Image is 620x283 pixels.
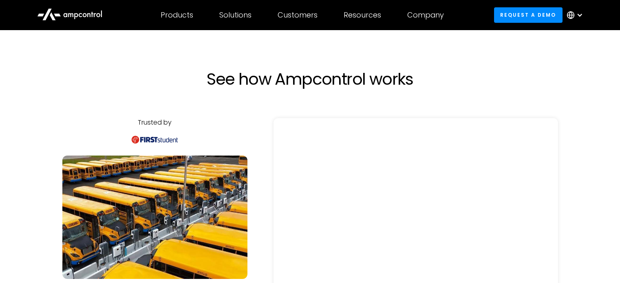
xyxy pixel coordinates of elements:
[161,11,193,20] div: Products
[407,11,444,20] div: Company
[344,11,381,20] div: Resources
[219,11,252,20] div: Solutions
[131,69,490,89] h1: See how Ampcontrol works
[278,11,318,20] div: Customers
[494,7,563,22] a: Request a demo
[287,131,545,275] iframe: Form 0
